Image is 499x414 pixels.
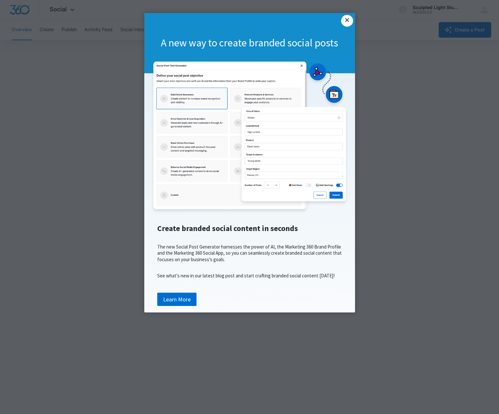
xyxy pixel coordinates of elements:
[157,244,342,262] span: The new Social Post Generator harnesses the power of AI, the Marketing 360 Brand Profile and the ...
[157,293,196,306] a: Learn More
[341,15,353,27] a: Close modal
[157,273,335,279] span: See what's new in our latest blog post and start crafting branded social content [DATE]!
[157,223,298,233] span: Create branded social content in seconds
[144,36,355,50] h1: A new way to create branded social posts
